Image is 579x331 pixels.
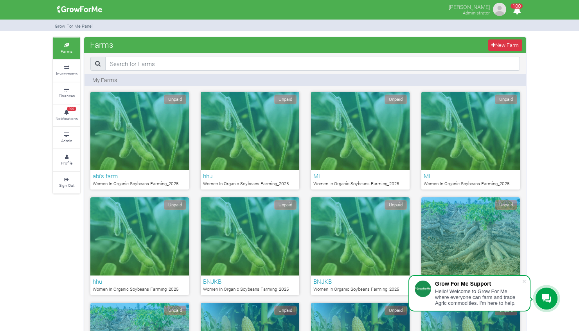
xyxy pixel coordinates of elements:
p: Women In Organic Soybeans Farming_2025 [313,181,407,187]
p: Women In Organic Soybeans Farming_2025 [203,181,297,187]
a: Unpaid BNJKB Women In Organic Soybeans Farming_2025 [311,197,410,295]
img: growforme image [54,2,105,17]
a: 100 [509,7,525,15]
a: Unpaid hhu Women In Organic Soybeans Farming_2025 [201,92,299,190]
a: 100 Notifications [53,105,80,126]
span: Unpaid [274,95,297,104]
span: Farms [88,37,115,52]
a: Unpaid ME Women In Organic Soybeans Farming_2025 [311,92,410,190]
span: Unpaid [385,95,407,104]
h6: abi's farm [93,172,187,179]
a: Sign Out [53,172,80,193]
a: Investments [53,60,80,81]
div: Hello! Welcome to Grow For Me where everyone can farm and trade Agric commodities. I'm here to help. [435,288,522,306]
p: Women In Organic Soybeans Farming_2025 [93,286,187,293]
p: Women In Organic Soybeans Farming_2025 [203,286,297,293]
span: Unpaid [274,306,297,315]
small: Sign Out [59,182,74,188]
span: Unpaid [164,200,186,210]
p: Women In Organic Soybeans Farming_2025 [424,181,518,187]
a: Profile [53,149,80,171]
span: 100 [511,4,523,9]
a: Unpaid hhu Women In Organic Soybeans Farming_2025 [90,197,189,295]
h6: BNJKB [313,278,407,285]
small: Grow For Me Panel [55,23,93,29]
i: Notifications [509,2,525,19]
small: Investments [56,71,77,76]
span: Unpaid [385,200,407,210]
a: Unpaid abi's farm Women In Organic Soybeans Farming_2025 [90,92,189,190]
small: Finances [59,93,75,98]
p: [PERSON_NAME] [449,2,490,11]
small: Administrator [463,10,490,16]
span: Unpaid [385,306,407,315]
a: Farms [53,38,80,59]
p: My Farms [92,76,117,84]
small: Admin [61,138,72,143]
h6: BNJKB [203,278,297,285]
div: Grow For Me Support [435,281,522,287]
p: Women In Organic Soybeans Farming_2025 [93,181,187,187]
span: Unpaid [495,95,517,104]
a: Unpaid hcgh Cassava I_2025 [421,197,520,295]
img: growforme image [492,2,507,17]
a: Finances [53,82,80,104]
h6: ME [424,172,518,179]
span: Unpaid [274,200,297,210]
a: New Farm [488,39,522,51]
h6: ME [313,172,407,179]
span: Unpaid [495,200,517,210]
a: Admin [53,127,80,149]
small: Farms [61,48,72,54]
input: Search for Farms [105,57,520,71]
span: 100 [67,107,76,111]
h6: hhu [203,172,297,179]
h6: hhu [93,278,187,285]
p: Women In Organic Soybeans Farming_2025 [313,286,407,293]
span: Unpaid [164,95,186,104]
a: Unpaid ME Women In Organic Soybeans Farming_2025 [421,92,520,190]
a: Unpaid BNJKB Women In Organic Soybeans Farming_2025 [201,197,299,295]
small: Profile [61,160,72,166]
span: Unpaid [164,306,186,315]
small: Notifications [56,116,78,121]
